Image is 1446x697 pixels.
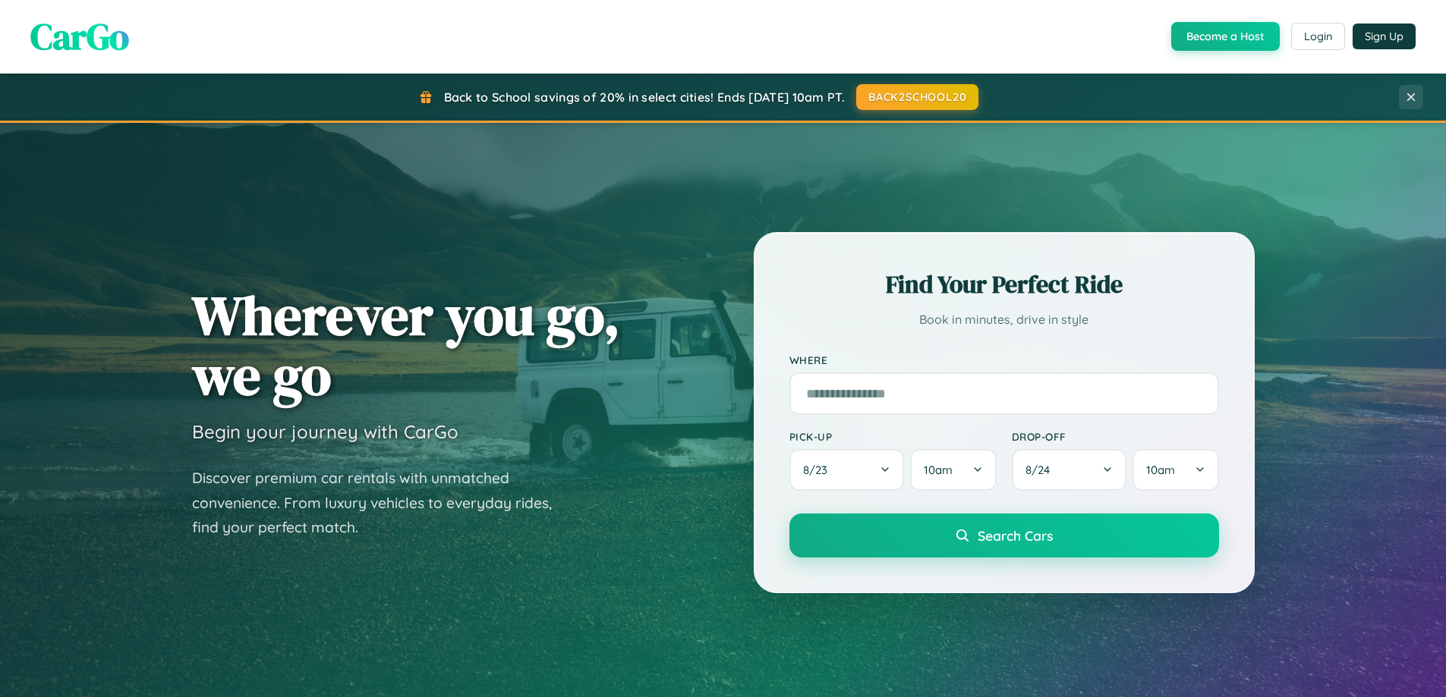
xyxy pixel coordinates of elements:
button: 8/24 [1012,449,1127,491]
label: Where [789,353,1219,366]
span: 10am [924,463,953,477]
span: CarGo [30,11,129,61]
span: 8 / 23 [803,463,835,477]
label: Pick-up [789,430,997,443]
h3: Begin your journey with CarGo [192,420,458,443]
span: 10am [1146,463,1175,477]
button: 8/23 [789,449,905,491]
button: Login [1291,23,1345,50]
button: BACK2SCHOOL20 [856,84,978,110]
span: Back to School savings of 20% in select cities! Ends [DATE] 10am PT. [444,89,845,105]
p: Discover premium car rentals with unmatched convenience. From luxury vehicles to everyday rides, ... [192,466,572,540]
button: Search Cars [789,513,1219,557]
button: 10am [910,449,996,491]
span: Search Cars [978,527,1053,544]
button: 10am [1133,449,1218,491]
p: Book in minutes, drive in style [789,309,1219,331]
button: Become a Host [1171,22,1280,51]
h2: Find Your Perfect Ride [789,268,1219,301]
button: Sign Up [1353,24,1416,49]
h1: Wherever you go, we go [192,285,620,405]
label: Drop-off [1012,430,1219,443]
span: 8 / 24 [1025,463,1057,477]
